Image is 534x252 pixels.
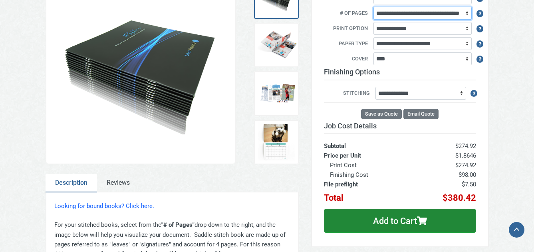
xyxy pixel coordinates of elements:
[97,174,139,192] a: Reviews
[443,193,476,203] span: $380.42
[324,89,374,98] label: Stitching
[318,40,372,48] label: Paper Type
[54,202,154,210] a: Looking for bound books? Click here.
[324,160,411,170] th: Print Cost
[54,4,227,134] img: Saddlestich Book
[403,109,439,119] button: Email Quote
[459,171,476,178] span: $98.00
[318,9,372,18] label: # of Pages
[324,209,476,233] button: Add to Cart
[324,189,411,203] th: Total
[254,23,299,68] a: Open Spreads
[324,151,411,160] th: Price per Unit
[254,71,299,116] a: Samples
[256,122,296,162] img: Calendar
[462,181,476,188] span: $7.50
[161,221,195,228] strong: "# of Pages"
[318,55,372,64] label: Cover
[318,24,372,33] label: Print Option
[256,25,296,65] img: Open Spreads
[324,122,476,130] h3: Job Cost Details
[324,180,411,189] th: File preflight
[455,152,476,159] span: $1.8646
[324,134,411,151] th: Subtotal
[324,170,411,180] th: Finishing Cost
[256,74,296,114] img: Samples
[46,174,97,192] a: Description
[254,120,299,165] a: Calendar
[324,68,476,80] h3: Finishing Options
[455,162,476,169] span: $274.92
[455,142,476,150] span: $274.92
[361,109,402,119] button: Save as Quote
